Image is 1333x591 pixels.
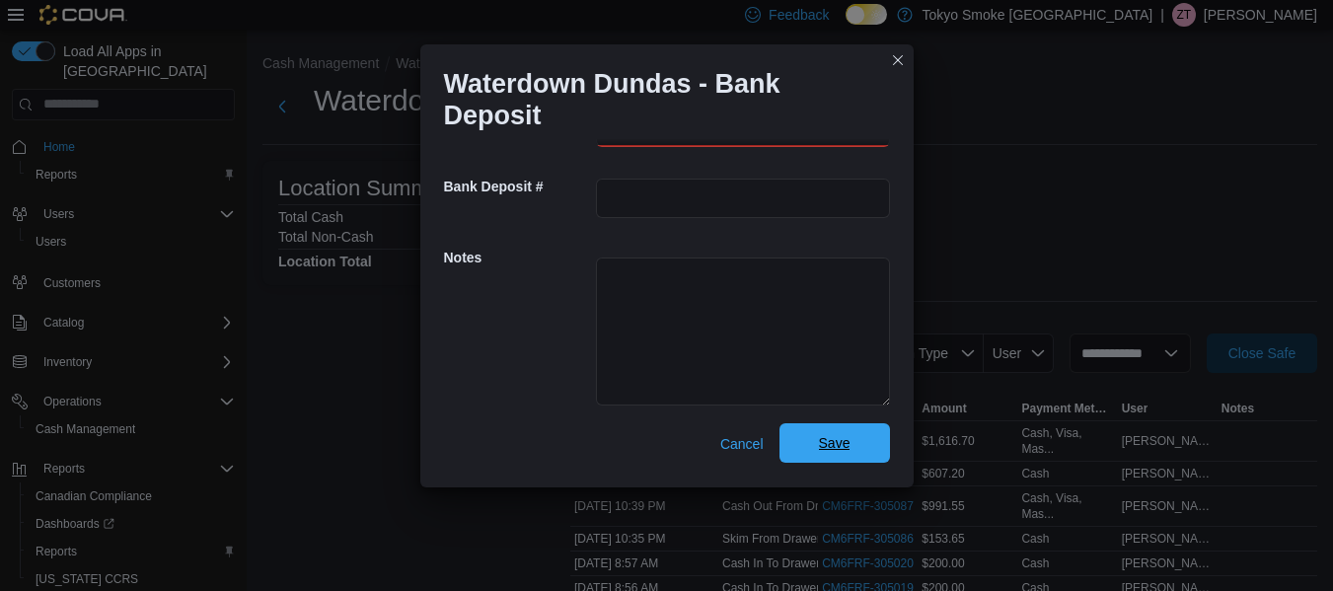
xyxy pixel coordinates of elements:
button: Cancel [712,424,772,464]
span: Save [819,433,851,453]
h5: Bank Deposit # [444,167,592,206]
h5: Notes [444,238,592,277]
span: Cancel [720,434,764,454]
button: Save [779,423,890,463]
h1: Waterdown Dundas - Bank Deposit [444,68,874,131]
button: Closes this modal window [886,48,910,72]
